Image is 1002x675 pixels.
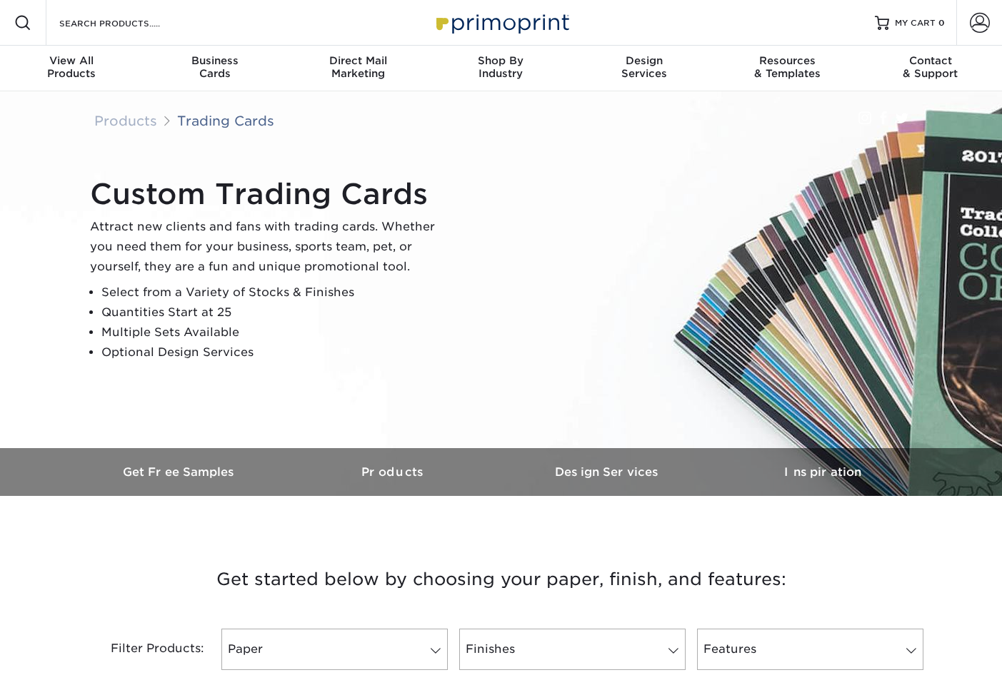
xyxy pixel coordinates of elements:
[859,54,1002,80] div: & Support
[697,629,923,670] a: Features
[84,547,919,611] h3: Get started below by choosing your paper, finish, and features:
[859,46,1002,91] a: Contact& Support
[716,46,858,91] a: Resources& Templates
[287,448,501,496] a: Products
[573,46,716,91] a: DesignServices
[501,448,716,496] a: Design Services
[429,54,572,80] div: Industry
[573,54,716,67] span: Design
[287,465,501,479] h3: Products
[716,465,930,479] h3: Inspiration
[101,323,447,342] li: Multiple Sets Available
[143,54,286,80] div: Cards
[716,54,858,80] div: & Templates
[73,629,216,670] div: Filter Products:
[101,303,447,323] li: Quantities Start at 25
[101,342,447,362] li: Optional Design Services
[716,54,858,67] span: Resources
[429,46,572,91] a: Shop ByIndustry
[430,7,573,38] img: Primoprint
[459,629,686,670] a: Finishes
[90,177,447,211] h1: Custom Trading Cards
[177,113,274,128] a: Trading Cards
[716,448,930,496] a: Inspiration
[286,46,429,91] a: Direct MailMarketing
[286,54,429,80] div: Marketing
[501,465,716,479] h3: Design Services
[938,18,945,28] span: 0
[143,46,286,91] a: BusinessCards
[286,54,429,67] span: Direct Mail
[90,217,447,277] p: Attract new clients and fans with trading cards. Whether you need them for your business, sports ...
[895,17,936,29] span: MY CART
[58,14,197,31] input: SEARCH PRODUCTS.....
[94,113,157,128] a: Products
[73,465,287,479] h3: Get Free Samples
[429,54,572,67] span: Shop By
[573,54,716,80] div: Services
[101,283,447,303] li: Select from a Variety of Stocks & Finishes
[73,448,287,496] a: Get Free Samples
[859,54,1002,67] span: Contact
[143,54,286,67] span: Business
[221,629,448,670] a: Paper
